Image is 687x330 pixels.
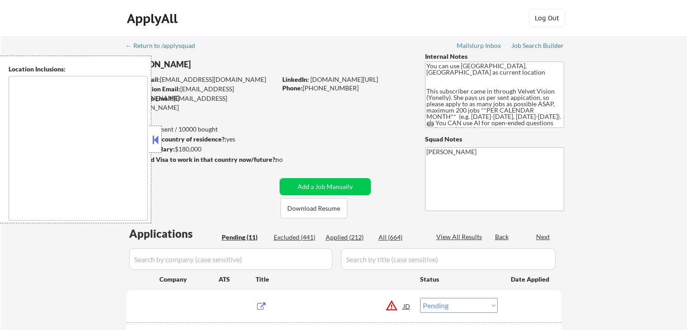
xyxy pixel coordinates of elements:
[536,232,551,241] div: Next
[457,42,502,49] div: Mailslurp Inbox
[420,271,498,287] div: Status
[219,275,256,284] div: ATS
[402,298,411,314] div: JD
[127,85,276,102] div: [EMAIL_ADDRESS][DOMAIN_NAME]
[129,228,219,239] div: Applications
[274,233,319,242] div: Excluded (441)
[126,42,204,49] div: ← Return to /applysquad
[129,248,332,270] input: Search by company (case sensitive)
[326,233,371,242] div: Applied (212)
[127,75,276,84] div: [EMAIL_ADDRESS][DOMAIN_NAME]
[280,178,371,195] button: Add a Job Manually
[310,75,378,83] a: [DOMAIN_NAME][URL]
[379,233,424,242] div: All (664)
[436,232,485,241] div: View All Results
[126,156,277,163] strong: Will need Visa to work in that country now/future?:
[126,42,204,51] a: ← Return to /applysquad
[282,84,410,93] div: [PHONE_NUMBER]
[127,11,180,26] div: ApplyAll
[385,299,398,312] button: warning_amber
[425,52,564,61] div: Internal Notes
[276,155,301,164] div: no
[159,275,219,284] div: Company
[457,42,502,51] a: Mailslurp Inbox
[511,42,564,49] div: Job Search Builder
[282,75,309,83] strong: LinkedIn:
[529,9,565,27] button: Log Out
[126,135,226,143] strong: Can work in country of residence?:
[495,232,509,241] div: Back
[280,198,347,218] button: Download Resume
[282,84,303,92] strong: Phone:
[425,135,564,144] div: Squad Notes
[222,233,267,242] div: Pending (11)
[256,275,411,284] div: Title
[126,125,276,134] div: 212 sent / 10000 bought
[126,59,312,70] div: [PERSON_NAME]
[9,65,148,74] div: Location Inclusions:
[126,135,274,144] div: yes
[511,275,551,284] div: Date Applied
[126,145,276,154] div: $180,000
[341,248,556,270] input: Search by title (case sensitive)
[126,94,276,112] div: [EMAIL_ADDRESS][DOMAIN_NAME]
